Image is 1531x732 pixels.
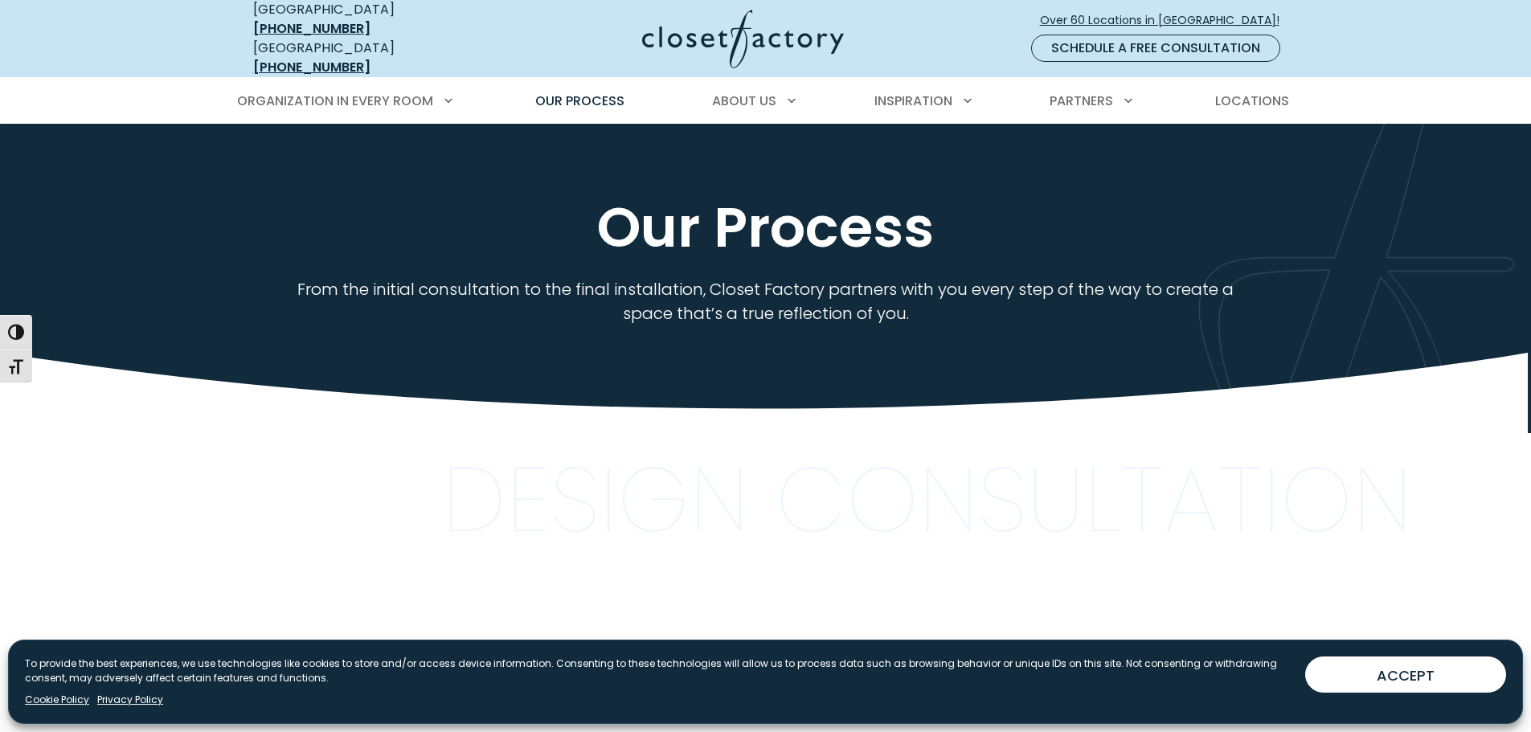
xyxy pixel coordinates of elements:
[25,656,1292,685] p: To provide the best experiences, we use technologies like cookies to store and/or access device i...
[712,92,776,110] span: About Us
[1215,92,1289,110] span: Locations
[1305,656,1506,693] button: ACCEPT
[1031,35,1280,62] a: Schedule a Free Consultation
[1039,6,1293,35] a: Over 60 Locations in [GEOGRAPHIC_DATA]!
[253,58,370,76] a: [PHONE_NUMBER]
[442,465,1412,534] p: Design Consultation
[535,92,624,110] span: Our Process
[642,10,844,68] img: Closet Factory Logo
[253,39,486,77] div: [GEOGRAPHIC_DATA]
[226,79,1306,124] nav: Primary Menu
[250,197,1282,258] h1: Our Process
[1040,12,1292,29] span: Over 60 Locations in [GEOGRAPHIC_DATA]!
[253,19,370,38] a: [PHONE_NUMBER]
[25,693,89,707] a: Cookie Policy
[874,92,952,110] span: Inspiration
[293,277,1238,325] p: From the initial consultation to the final installation, Closet Factory partners with you every s...
[1050,92,1113,110] span: Partners
[237,92,433,110] span: Organization in Every Room
[97,693,163,707] a: Privacy Policy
